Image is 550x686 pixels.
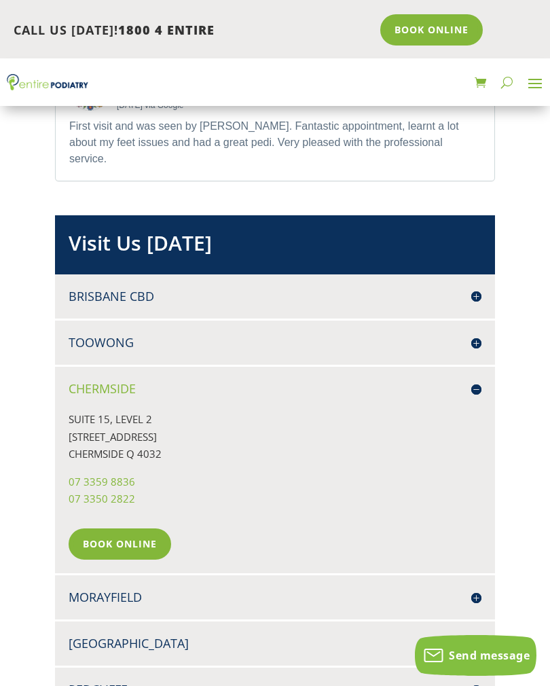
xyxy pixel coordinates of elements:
[69,492,135,505] a: 07 3350 2822
[14,22,371,39] p: CALL US [DATE]!
[415,635,536,676] button: Send message
[69,334,481,351] h4: Toowong
[118,22,215,38] span: 1800 4 ENTIRE
[69,589,481,606] h4: Morayfield
[69,411,481,473] p: SUITE 15, LEVEL 2 [STREET_ADDRESS] CHERMSIDE Q 4032
[69,229,481,264] h2: Visit Us [DATE]
[69,118,481,167] p: First visit and was seen by [PERSON_NAME]. Fantastic appointment, learnt a lot about my feet issu...
[69,635,481,652] h4: [GEOGRAPHIC_DATA]
[69,475,135,488] a: 07 3359 8836
[69,380,481,397] h4: Chermside
[449,648,530,663] span: Send message
[380,14,483,46] a: Book Online
[69,288,481,305] h4: Brisbane CBD
[69,528,171,560] a: Book Online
